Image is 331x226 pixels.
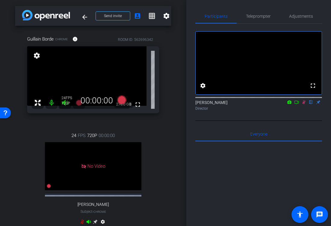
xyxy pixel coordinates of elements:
div: 00:00:00 [77,96,117,106]
mat-icon: grid_on [148,12,156,20]
mat-icon: arrow_back [81,14,88,21]
span: Chrome [93,210,106,213]
span: Subject [80,209,106,214]
mat-icon: settings [33,52,41,59]
mat-icon: flip [307,99,315,105]
img: app-logo [22,10,70,20]
span: 720P [87,132,97,139]
mat-icon: message [316,211,323,218]
mat-icon: account_box [134,12,141,20]
span: FPS [78,132,86,139]
span: 00:00:00 [99,132,115,139]
span: Chrome [55,37,68,41]
div: Director [195,106,322,111]
span: Teleprompter [246,14,271,18]
span: 24 [71,132,76,139]
span: Everyone [250,132,267,136]
div: 720P [61,101,77,106]
mat-icon: accessibility [296,211,304,218]
span: Participants [205,14,228,18]
div: ROOM ID: 562696342 [118,37,153,42]
span: - [93,209,93,214]
span: No Video [87,163,105,169]
span: Guillain Borde [27,36,54,42]
mat-icon: fullscreen [309,82,317,89]
mat-icon: settings [163,12,170,20]
mat-icon: info [72,36,78,42]
span: [PERSON_NAME] [77,202,109,207]
div: [PERSON_NAME] [195,99,322,111]
button: Send invite [96,11,130,20]
span: Adjustments [289,14,313,18]
mat-icon: fullscreen [134,101,141,108]
span: Send invite [104,14,122,18]
span: FPS [66,96,72,100]
mat-icon: settings [199,82,206,89]
div: 24 [61,96,77,100]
